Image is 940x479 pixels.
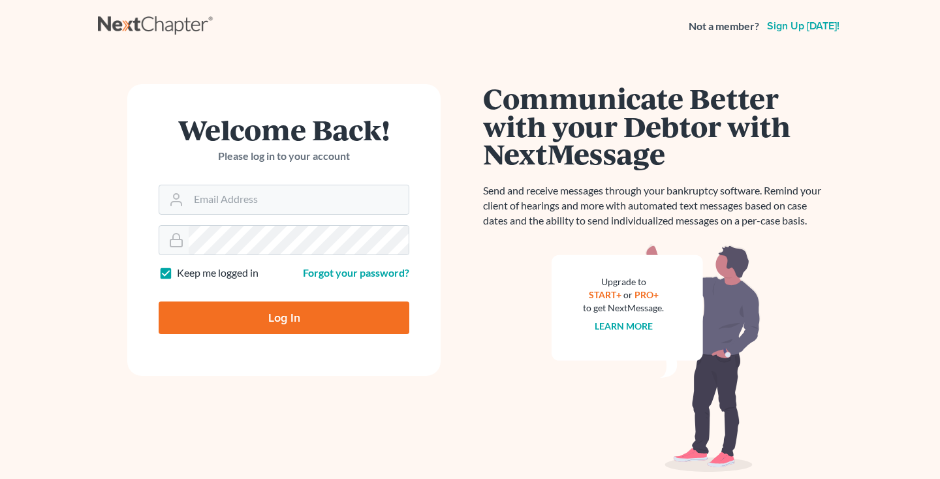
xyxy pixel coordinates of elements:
img: nextmessage_bg-59042aed3d76b12b5cd301f8e5b87938c9018125f34e5fa2b7a6b67550977c72.svg [552,244,760,472]
input: Email Address [189,185,409,214]
div: Upgrade to [583,275,664,288]
div: to get NextMessage. [583,301,664,315]
a: Forgot your password? [303,266,409,279]
p: Send and receive messages through your bankruptcy software. Remind your client of hearings and mo... [483,183,829,228]
a: PRO+ [634,289,659,300]
a: Sign up [DATE]! [764,21,842,31]
a: Learn more [595,320,653,332]
span: or [623,289,633,300]
h1: Communicate Better with your Debtor with NextMessage [483,84,829,168]
p: Please log in to your account [159,149,409,164]
strong: Not a member? [689,19,759,34]
label: Keep me logged in [177,266,258,281]
h1: Welcome Back! [159,116,409,144]
input: Log In [159,301,409,334]
a: START+ [589,289,621,300]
